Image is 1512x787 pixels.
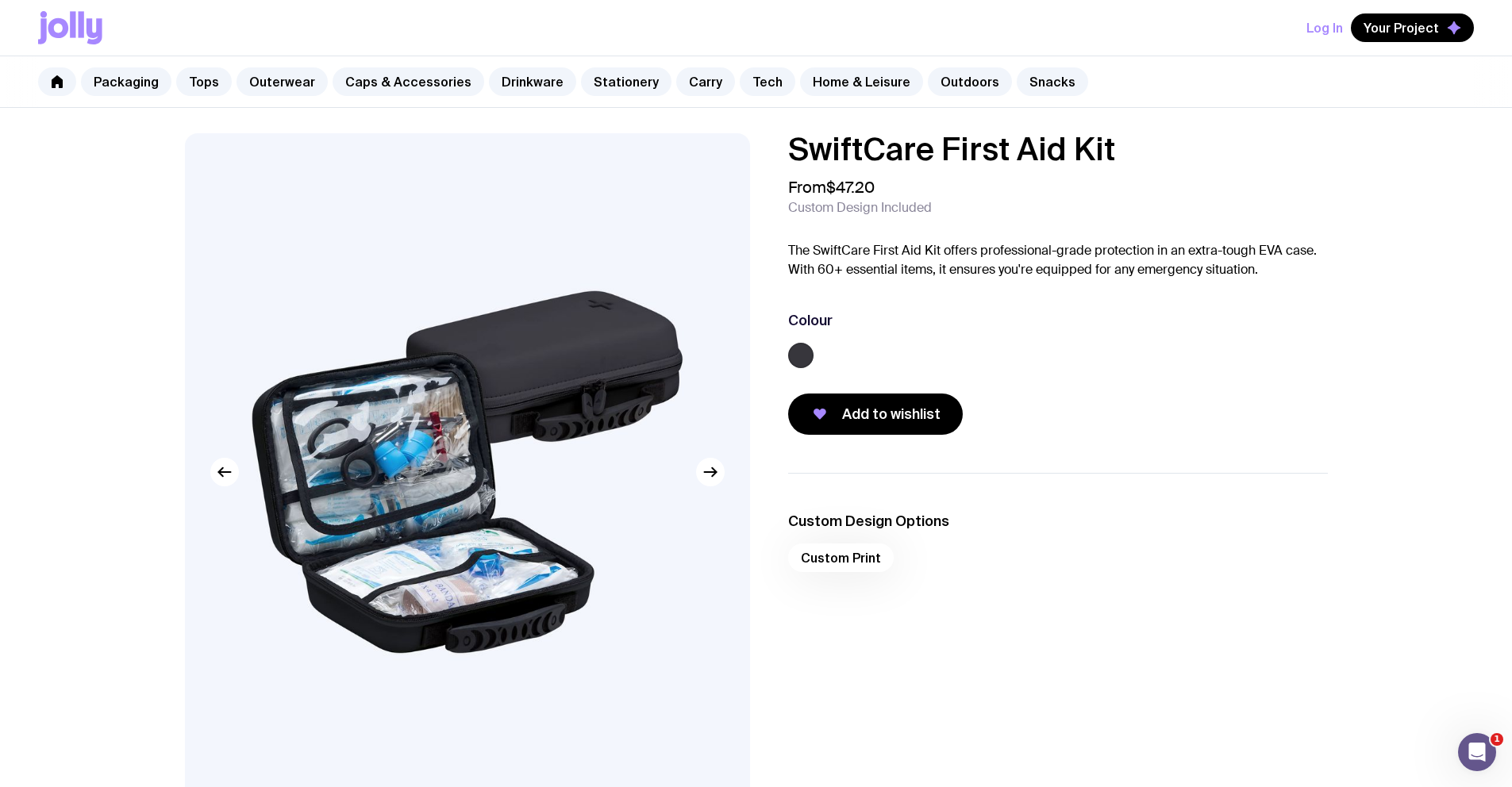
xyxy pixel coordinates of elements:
[1491,733,1503,746] span: 1
[333,67,484,96] a: Caps & Accessories
[928,67,1012,96] a: Outdoors
[489,67,576,96] a: Drinkware
[676,67,735,96] a: Carry
[788,133,1328,165] h1: SwiftCare First Aid Kit
[237,67,328,96] a: Outerwear
[581,67,671,96] a: Stationery
[81,67,171,96] a: Packaging
[788,311,833,330] h3: Colour
[740,67,795,96] a: Tech
[788,512,1328,531] h3: Custom Design Options
[788,241,1328,279] p: The SwiftCare First Aid Kit offers professional-grade protection in an extra-tough EVA case. With...
[788,200,932,216] span: Custom Design Included
[1458,733,1496,771] iframe: Intercom live chat
[842,405,941,424] span: Add to wishlist
[1351,13,1474,42] button: Your Project
[826,177,875,198] span: $47.20
[1017,67,1088,96] a: Snacks
[788,393,963,435] button: Add to wishlist
[1364,20,1439,36] span: Your Project
[176,67,232,96] a: Tops
[1306,13,1343,42] button: Log In
[800,67,923,96] a: Home & Leisure
[788,178,875,197] span: From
